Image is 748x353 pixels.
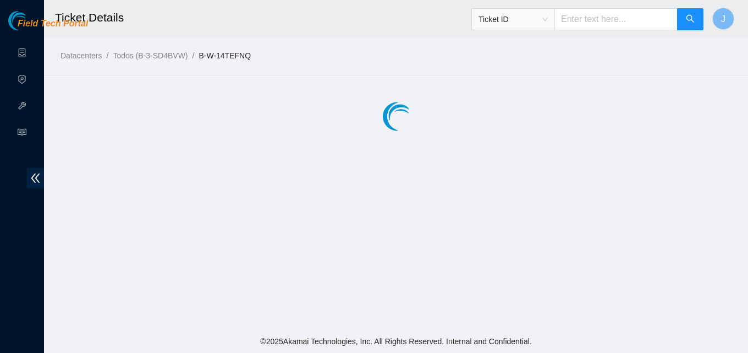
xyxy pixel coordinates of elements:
footer: © 2025 Akamai Technologies, Inc. All Rights Reserved. Internal and Confidential. [44,330,748,353]
span: J [721,12,725,26]
span: search [686,14,695,25]
a: B-W-14TEFNQ [199,51,251,60]
button: search [677,8,703,30]
span: Ticket ID [479,11,548,28]
span: Field Tech Portal [18,19,88,29]
img: Akamai Technologies [8,11,56,30]
span: / [106,51,108,60]
span: / [193,51,195,60]
span: read [18,123,26,145]
button: J [712,8,734,30]
span: double-left [27,168,44,188]
a: Todos (B-3-SD4BVW) [113,51,188,60]
input: Enter text here... [554,8,678,30]
a: Akamai TechnologiesField Tech Portal [8,20,88,34]
a: Datacenters [61,51,102,60]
